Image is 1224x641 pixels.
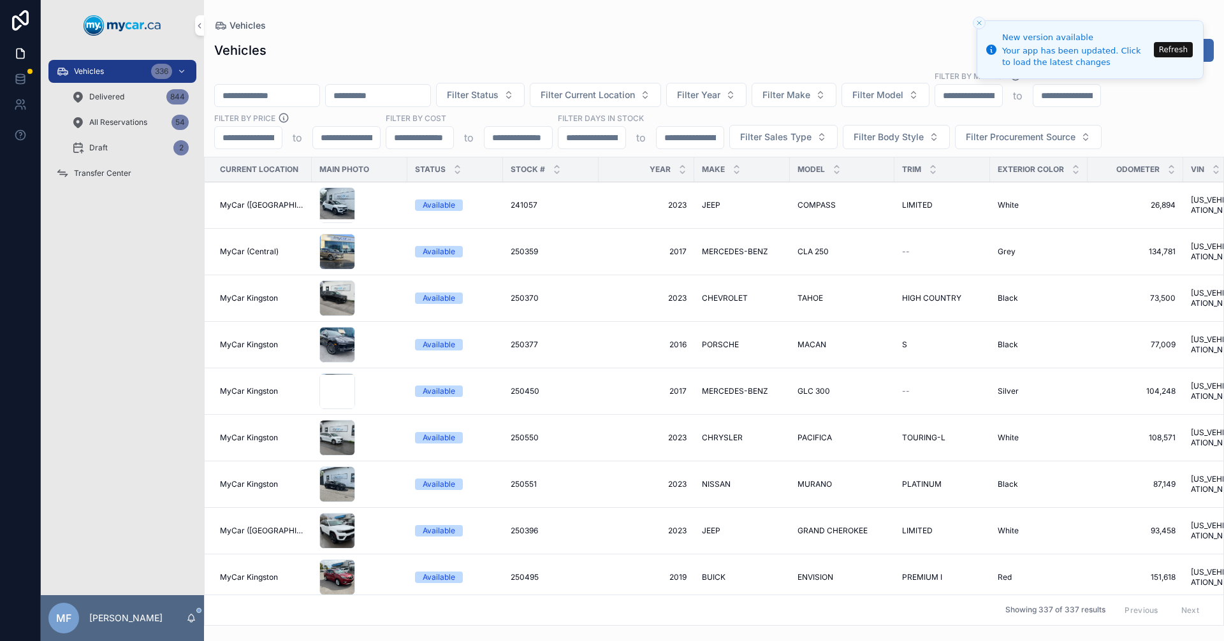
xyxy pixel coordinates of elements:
span: MyCar ([GEOGRAPHIC_DATA]) [220,526,304,536]
span: Black [998,340,1018,350]
span: White [998,526,1019,536]
a: 250495 [511,572,591,582]
a: All Reservations54 [64,111,196,134]
div: Available [423,292,455,304]
span: VIN [1191,164,1204,175]
a: 77,009 [1095,340,1176,350]
a: GLC 300 [798,386,887,396]
a: 2023 [606,200,687,210]
span: TOURING-L [902,433,945,443]
a: TOURING-L [902,433,982,443]
span: 2019 [606,572,687,582]
a: Transfer Center [48,162,196,185]
div: Your app has been updated. Click to load the latest changes [1002,45,1150,68]
h1: Vehicles [214,41,266,59]
a: 2017 [606,247,687,257]
span: JEEP [702,526,720,536]
span: 250551 [511,479,537,489]
a: 241057 [511,200,591,210]
span: Year [650,164,671,175]
span: Stock # [511,164,545,175]
span: MyCar Kingston [220,572,278,582]
p: to [1013,88,1023,103]
span: Make [702,164,725,175]
span: GRAND CHEROKEE [798,526,868,536]
a: 2016 [606,340,687,350]
span: 2017 [606,386,687,396]
a: 250359 [511,247,591,257]
div: Available [423,246,455,257]
span: Silver [998,386,1019,396]
span: PACIFICA [798,433,832,443]
span: Delivered [89,92,124,102]
span: MyCar Kingston [220,293,278,303]
span: MURANO [798,479,832,489]
span: MERCEDES-BENZ [702,386,768,396]
span: Model [798,164,825,175]
span: Filter Status [447,89,499,101]
a: MyCar Kingston [220,293,304,303]
span: Odometer [1116,164,1160,175]
a: MURANO [798,479,887,489]
a: BUICK [702,572,782,582]
p: to [293,130,302,145]
a: MyCar ([GEOGRAPHIC_DATA]) [220,200,304,210]
a: MERCEDES-BENZ [702,386,782,396]
a: Black [998,479,1080,489]
label: FILTER BY COST [386,112,446,124]
a: Delivered844 [64,85,196,108]
button: Select Button [530,83,661,107]
a: COMPASS [798,200,887,210]
a: Vehicles336 [48,60,196,83]
div: 844 [166,89,189,104]
a: ENVISION [798,572,887,582]
a: CHEVROLET [702,293,782,303]
span: HIGH COUNTRY [902,293,961,303]
a: LIMITED [902,200,982,210]
a: Available [415,199,495,211]
span: White [998,200,1019,210]
span: 250550 [511,433,539,443]
a: White [998,200,1080,210]
a: 151,618 [1095,572,1176,582]
a: 250370 [511,293,591,303]
span: 2023 [606,433,687,443]
span: -- [902,386,910,396]
a: 2023 [606,526,687,536]
span: MyCar Kingston [220,340,278,350]
a: MyCar Kingston [220,340,304,350]
span: Draft [89,143,108,153]
label: Filter By Mileage [935,70,1007,82]
a: 26,894 [1095,200,1176,210]
label: FILTER BY PRICE [214,112,275,124]
button: Refresh [1154,42,1193,57]
span: 104,248 [1095,386,1176,396]
span: CHEVROLET [702,293,748,303]
a: JEEP [702,200,782,210]
div: Available [423,479,455,490]
span: Filter Make [762,89,810,101]
button: Select Button [841,83,929,107]
a: GRAND CHEROKEE [798,526,887,536]
span: Trim [902,164,921,175]
span: MACAN [798,340,826,350]
a: TAHOE [798,293,887,303]
div: Available [423,339,455,350]
a: -- [902,386,982,396]
a: Available [415,385,495,397]
a: PACIFICA [798,433,887,443]
span: MERCEDES-BENZ [702,247,768,257]
a: Available [415,246,495,257]
a: 93,458 [1095,526,1176,536]
span: Exterior Color [998,164,1064,175]
span: Vehicles [74,66,104,76]
span: Showing 337 of 337 results [1005,605,1105,616]
a: 250396 [511,526,591,536]
span: MyCar Kingston [220,433,278,443]
span: White [998,433,1019,443]
span: Filter Body Style [854,131,924,143]
p: to [464,130,474,145]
